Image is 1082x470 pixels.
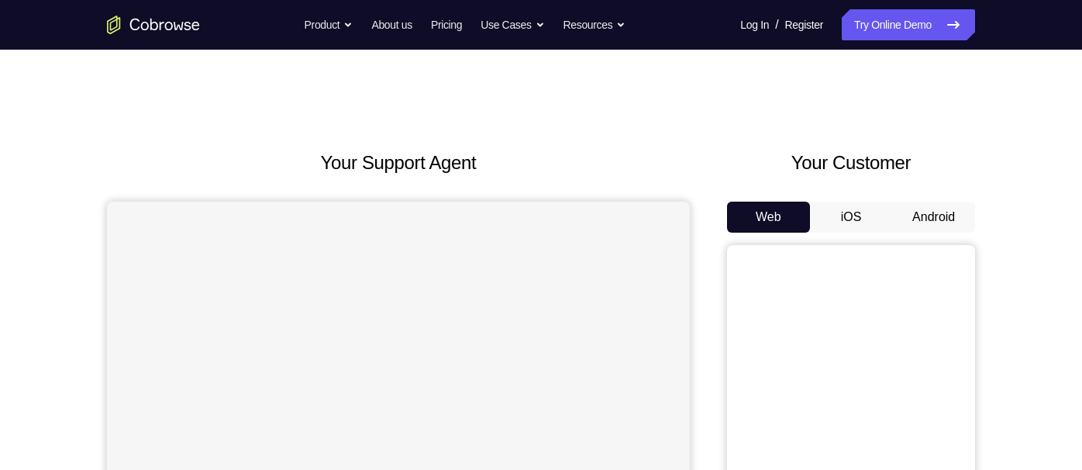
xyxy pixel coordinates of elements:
a: About us [371,9,412,40]
a: Try Online Demo [842,9,975,40]
button: Web [727,202,810,233]
button: Android [892,202,975,233]
a: Pricing [431,9,462,40]
h2: Your Support Agent [107,149,690,177]
button: Resources [563,9,626,40]
h2: Your Customer [727,149,975,177]
a: Register [785,9,823,40]
button: iOS [810,202,893,233]
a: Go to the home page [107,16,200,34]
a: Log In [740,9,769,40]
span: / [775,16,778,34]
button: Product [305,9,353,40]
button: Use Cases [481,9,544,40]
